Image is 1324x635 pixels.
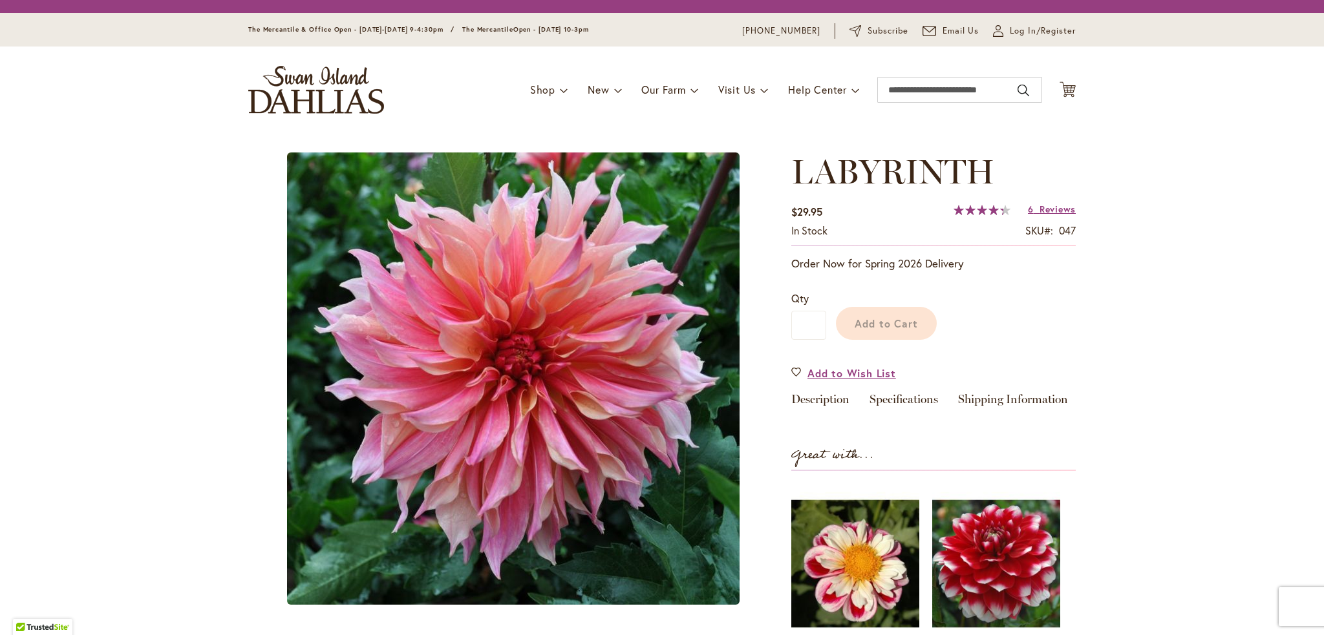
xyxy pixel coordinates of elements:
[954,205,1010,215] div: 87%
[791,151,994,192] span: LABYRINTH
[588,83,609,96] span: New
[248,25,513,34] span: The Mercantile & Office Open - [DATE]-[DATE] 9-4:30pm / The Mercantile
[791,444,874,466] strong: Great with...
[791,224,827,238] div: Availability
[287,152,740,605] img: main product photo
[742,25,820,37] a: [PHONE_NUMBER]
[807,366,896,380] span: Add to Wish List
[530,83,555,96] span: Shop
[791,291,809,305] span: Qty
[791,205,822,218] span: $29.95
[513,25,589,34] span: Open - [DATE] 10-3pm
[641,83,685,96] span: Our Farm
[943,25,979,37] span: Email Us
[868,25,908,37] span: Subscribe
[1028,203,1034,215] span: 6
[1059,224,1076,238] div: 047
[718,83,756,96] span: Visit Us
[791,256,1076,271] p: Order Now for Spring 2026 Delivery
[870,393,938,412] a: Specifications
[1028,203,1076,215] a: 6 Reviews
[993,25,1076,37] a: Log In/Register
[791,224,827,237] span: In stock
[788,83,847,96] span: Help Center
[791,366,896,380] a: Add to Wish List
[1018,80,1029,101] button: Search
[1025,224,1053,237] strong: SKU
[791,393,1076,412] div: Detailed Product Info
[791,393,849,412] a: Description
[958,393,1068,412] a: Shipping Information
[248,66,384,114] a: store logo
[1010,25,1076,37] span: Log In/Register
[1040,203,1076,215] span: Reviews
[849,25,908,37] a: Subscribe
[923,25,979,37] a: Email Us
